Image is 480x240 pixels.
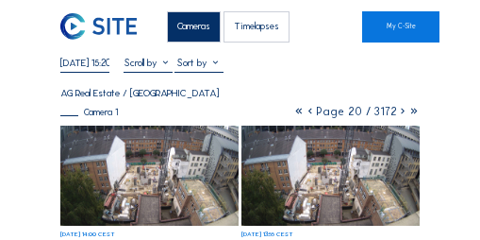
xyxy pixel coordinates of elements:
a: My C-Site [362,11,439,43]
div: [DATE] 13:55 CEST [241,231,293,238]
div: AG Real Estate / [GEOGRAPHIC_DATA] [60,89,219,99]
img: image_53106105 [60,126,240,227]
div: [DATE] 14:00 CEST [60,231,115,238]
span: Page 20 / 3172 [316,105,397,118]
div: Timelapses [223,11,290,43]
div: Cameras [167,11,221,43]
div: Camera 1 [60,109,118,118]
a: C-SITE Logo [60,11,94,43]
input: Search by date 󰅀 [60,57,109,69]
img: C-SITE Logo [60,13,137,39]
img: image_53105954 [241,126,421,227]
